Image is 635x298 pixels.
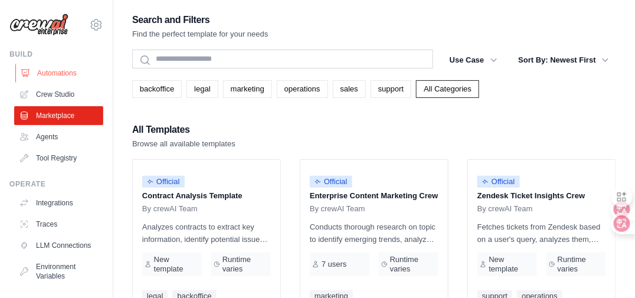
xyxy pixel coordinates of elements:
[477,190,606,202] p: Zendesk Ticket Insights Crew
[477,221,606,245] p: Fetches tickets from Zendesk based on a user's query, analyzes them, and generates a summary. Out...
[132,138,235,150] p: Browse all available templates
[416,80,479,98] a: All Categories
[223,80,272,98] a: marketing
[142,204,198,214] span: By crewAI Team
[477,176,520,188] span: Official
[154,255,199,274] span: New template
[14,215,103,234] a: Traces
[512,50,616,71] button: Sort By: Newest First
[132,12,269,28] h2: Search and Filters
[14,194,103,212] a: Integrations
[277,80,328,98] a: operations
[142,190,271,202] p: Contract Analysis Template
[15,64,104,83] a: Automations
[9,179,103,189] div: Operate
[14,85,103,104] a: Crew Studio
[14,149,103,168] a: Tool Registry
[310,190,438,202] p: Enterprise Content Marketing Crew
[310,176,352,188] span: Official
[14,236,103,255] a: LLM Connections
[132,28,269,40] p: Find the perfect template for your needs
[14,127,103,146] a: Agents
[142,221,271,245] p: Analyzes contracts to extract key information, identify potential issues, and provide insights fo...
[14,257,103,286] a: Environment Variables
[558,255,604,274] span: Runtime varies
[222,255,269,274] span: Runtime varies
[132,122,235,138] h2: All Templates
[186,80,218,98] a: legal
[9,14,68,36] img: Logo
[132,80,182,98] a: backoffice
[322,260,347,269] span: 7 users
[371,80,411,98] a: support
[390,255,436,274] span: Runtime varies
[142,176,185,188] span: Official
[333,80,366,98] a: sales
[310,221,438,245] p: Conducts thorough research on topic to identify emerging trends, analyze competitor strategies, a...
[477,204,533,214] span: By crewAI Team
[9,50,103,59] div: Build
[489,255,535,274] span: New template
[443,50,505,71] button: Use Case
[14,106,103,125] a: Marketplace
[310,204,365,214] span: By crewAI Team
